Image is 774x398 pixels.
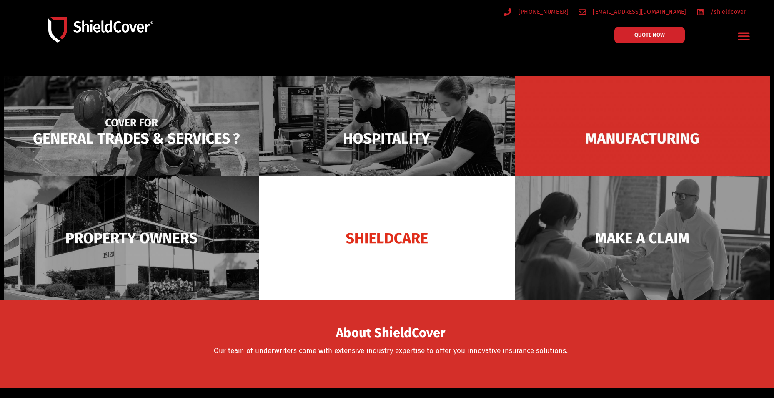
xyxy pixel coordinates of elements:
[579,7,686,17] a: [EMAIL_ADDRESS][DOMAIN_NAME]
[48,17,153,42] img: Shield-Cover-Underwriting-Australia-logo-full
[336,328,445,338] span: About ShieldCover
[504,7,569,17] a: [PHONE_NUMBER]
[591,7,686,17] span: [EMAIL_ADDRESS][DOMAIN_NAME]
[611,100,774,398] iframe: LiveChat chat widget
[214,346,568,355] a: Our team of underwriters come with extensive industry expertise to offer you innovative insurance...
[336,330,445,339] a: About ShieldCover
[516,7,569,17] span: [PHONE_NUMBER]
[634,32,665,38] span: QUOTE NOW
[709,7,746,17] span: /shieldcover
[734,26,754,46] div: Menu Toggle
[696,7,746,17] a: /shieldcover
[614,27,685,43] a: QUOTE NOW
